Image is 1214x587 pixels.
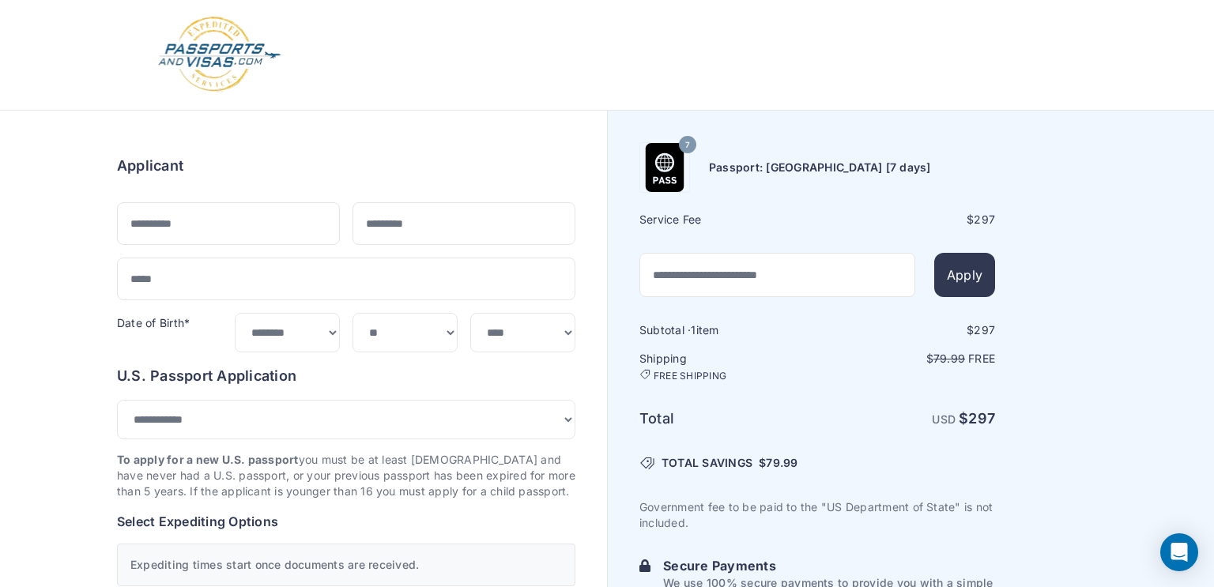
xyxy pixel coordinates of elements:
span: 79.99 [933,352,965,365]
span: 297 [968,410,995,427]
span: USD [932,412,956,426]
span: $ [759,455,797,471]
div: Expediting times start once documents are received. [117,544,575,586]
p: $ [819,351,995,367]
div: Open Intercom Messenger [1160,533,1198,571]
h6: Service Fee [639,212,816,228]
span: FREE SHIPPING [654,370,726,382]
h6: Shipping [639,351,816,382]
img: Logo [156,16,282,94]
h6: Total [639,408,816,430]
h6: Passport: [GEOGRAPHIC_DATA] [7 days] [709,160,931,175]
span: 297 [974,213,995,226]
p: you must be at least [DEMOGRAPHIC_DATA] and have never had a U.S. passport, or your previous pass... [117,452,575,499]
span: 297 [974,323,995,337]
h6: Select Expediting Options [117,512,575,531]
h6: Secure Payments [663,556,995,575]
strong: To apply for a new U.S. passport [117,453,299,466]
span: 79.99 [766,456,797,469]
img: Product Name [640,143,689,192]
h6: Applicant [117,155,183,177]
span: 7 [685,135,690,156]
label: Date of Birth* [117,316,190,329]
span: TOTAL SAVINGS [662,455,752,471]
strong: $ [959,410,995,427]
h6: U.S. Passport Application [117,365,575,387]
span: 1 [691,323,696,337]
button: Apply [934,253,995,297]
span: Free [968,352,995,365]
h6: Subtotal · item [639,322,816,338]
div: $ [819,212,995,228]
div: $ [819,322,995,338]
p: Government fee to be paid to the "US Department of State" is not included. [639,499,995,531]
